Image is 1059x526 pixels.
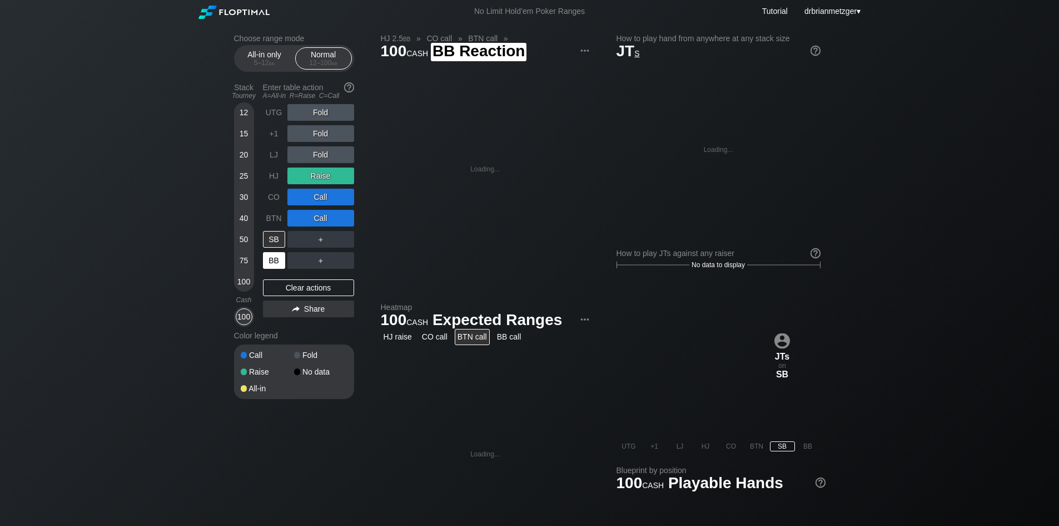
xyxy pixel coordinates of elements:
[287,104,354,121] div: Fold
[406,315,428,327] span: cash
[287,125,354,142] div: Fold
[236,273,252,290] div: 100
[263,279,354,296] div: Clear actions
[263,92,354,100] div: A=All-in R=Raise C=Call
[379,33,412,43] span: HJ 2.5
[452,34,468,43] span: »
[230,92,258,100] div: Tourney
[770,333,795,379] div: on
[579,313,591,326] img: ellipsis.fd386fe8.svg
[292,306,300,312] img: share.864f2f62.svg
[381,329,415,345] div: HJ raise
[642,478,664,490] span: cash
[403,34,410,43] span: bb
[263,104,285,121] div: UTG
[770,441,795,451] div: SB
[642,441,667,451] div: +1
[263,125,285,142] div: +1
[236,308,252,325] div: 100
[410,34,426,43] span: »
[804,7,857,16] span: drbrianmetzger
[381,303,590,312] h2: Heatmap
[241,385,294,392] div: All-in
[263,168,285,184] div: HJ
[381,311,590,329] h1: Expected Ranges
[616,441,642,451] div: UTG
[693,441,718,451] div: HJ
[466,33,499,43] span: BTN call
[331,59,337,67] span: bb
[498,34,514,43] span: »
[287,210,354,227] div: Call
[263,210,285,227] div: BTN
[425,33,454,43] span: CO call
[692,261,745,269] span: No data to display
[234,327,354,345] div: Color legend
[236,125,252,142] div: 15
[263,78,354,104] div: Enter table action
[198,6,270,19] img: Floptimal logo
[616,466,826,475] h2: Blueprint by position
[287,168,354,184] div: Raise
[814,476,827,489] img: help.32db89a4.svg
[236,252,252,269] div: 75
[431,43,526,61] span: BB Reaction
[241,59,288,67] div: 5 – 12
[616,249,821,258] div: How to play JTs against any raiser
[287,189,354,205] div: Call
[263,301,354,317] div: Share
[770,369,795,379] div: SB
[802,5,862,17] div: ▾
[762,7,788,16] a: Tutorial
[719,441,744,451] div: CO
[287,252,354,269] div: ＋
[668,441,693,451] div: LJ
[236,146,252,163] div: 20
[458,7,601,18] div: No Limit Hold’em Poker Ranges
[263,231,285,248] div: SB
[744,441,769,451] div: BTN
[300,59,347,67] div: 12 – 100
[294,368,347,376] div: No data
[241,351,294,359] div: Call
[419,329,450,345] div: CO call
[494,329,524,345] div: BB call
[287,231,354,248] div: ＋
[236,210,252,227] div: 40
[239,48,290,69] div: All-in only
[455,329,490,345] div: BTN call
[230,296,258,304] div: Cash
[263,146,285,163] div: LJ
[809,247,822,259] img: help.32db89a4.svg
[809,45,822,57] img: help.32db89a4.svg
[616,42,640,60] span: JT
[616,474,826,492] h1: Playable Hands
[704,146,733,154] div: Loading...
[287,146,354,163] div: Fold
[379,43,430,61] span: 100
[774,333,790,348] img: icon-avatar.b40e07d9.svg
[770,351,795,361] div: JTs
[241,368,294,376] div: Raise
[615,475,666,493] span: 100
[236,104,252,121] div: 12
[263,189,285,205] div: CO
[343,81,355,94] img: help.32db89a4.svg
[236,189,252,205] div: 30
[263,252,285,269] div: BB
[230,78,258,104] div: Stack
[406,46,428,58] span: cash
[236,168,252,184] div: 25
[470,450,500,458] div: Loading...
[236,231,252,248] div: 50
[294,351,347,359] div: Fold
[579,45,591,57] img: ellipsis.fd386fe8.svg
[269,59,275,67] span: bb
[470,165,500,173] div: Loading...
[634,46,639,58] span: s
[379,312,430,330] span: 100
[234,34,354,43] h2: Choose range mode
[796,441,821,451] div: BB
[298,48,349,69] div: Normal
[616,34,821,43] h2: How to play hand from anywhere at any stack size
